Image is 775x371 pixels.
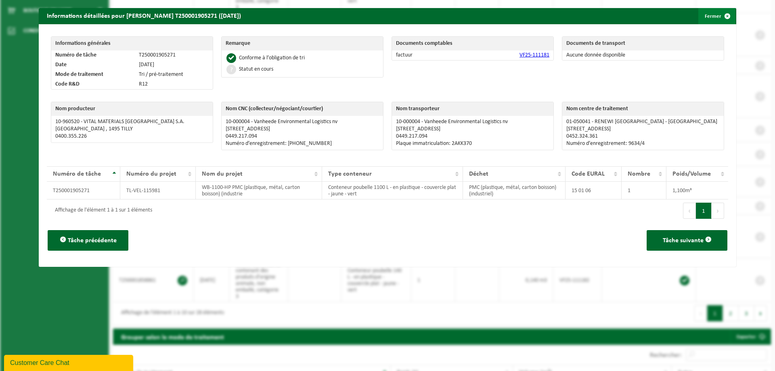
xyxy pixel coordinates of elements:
span: Poids/Volume [672,171,711,177]
td: Numéro de tâche [51,50,135,60]
td: 1,100m³ [666,182,728,199]
td: T250001905271 [47,182,120,199]
span: Code EURAL [572,171,605,177]
button: Next [712,203,724,219]
td: Aucune donnée disponible [562,50,724,60]
div: Affichage de l'élément 1 à 1 sur 1 éléments [51,203,152,218]
th: Informations générales [51,37,213,50]
span: Nombre [628,171,650,177]
p: Numéro d’enregistrement: 9634/4 [566,140,720,147]
p: 01-050041 - RENEWI [GEOGRAPHIC_DATA] - [GEOGRAPHIC_DATA] [566,119,720,125]
button: Tâche précédente [48,230,128,251]
button: Tâche suivante [647,230,727,251]
iframe: chat widget [4,353,135,371]
td: 15 01 06 [566,182,622,199]
span: Tâche suivante [663,237,704,244]
th: Nom producteur [51,102,213,116]
p: 10-000004 - Vanheede Environmental Logistics nv [396,119,549,125]
p: 10-000004 - Vanheede Environmental Logistics nv [226,119,379,125]
button: Fermer [698,8,735,24]
td: Date [51,60,135,70]
th: Documents comptables [392,37,553,50]
td: T250001905271 [135,50,213,60]
span: Nom du projet [202,171,243,177]
span: Type conteneur [328,171,372,177]
p: 0452.324.361 [566,133,720,140]
td: 1 [622,182,666,199]
span: Numéro de tâche [53,171,101,177]
button: 1 [696,203,712,219]
p: 0400.355.226 [55,133,209,140]
p: [STREET_ADDRESS] [226,126,379,132]
td: Mode de traitement [51,70,135,80]
td: factuur [392,50,455,60]
h2: Informations détaillées pour [PERSON_NAME] T250001905271 ([DATE]) [39,8,249,23]
th: Documents de transport [562,37,706,50]
button: Previous [683,203,696,219]
a: VF25-111181 [519,52,549,58]
th: Nom transporteur [392,102,553,116]
td: PMC (plastique, métal, carton boisson) (industriel) [463,182,566,199]
span: Déchet [469,171,488,177]
p: Plaque immatriculation: 2AKK370 [396,140,549,147]
span: Numéro du projet [126,171,176,177]
div: Statut en cours [239,67,273,72]
td: R12 [135,80,213,89]
div: Conforme à l’obligation de tri [239,55,305,61]
td: [DATE] [135,60,213,70]
th: Nom CNC (collecteur/négociant/courtier) [222,102,383,116]
p: Numéro d’enregistrement: [PHONE_NUMBER] [226,140,379,147]
th: Remarque [222,37,383,50]
td: Tri / pré-traitement [135,70,213,80]
p: 10-960520 - VITAL MATERIALS [GEOGRAPHIC_DATA] S.A. [55,119,209,125]
td: TL-VEL-115981 [120,182,196,199]
span: Tâche précédente [68,237,117,244]
p: [STREET_ADDRESS] [396,126,549,132]
p: [GEOGRAPHIC_DATA] , 1495 TILLY [55,126,209,132]
p: [STREET_ADDRESS] [566,126,720,132]
td: Code R&D [51,80,135,89]
p: 0449.217.094 [226,133,379,140]
th: Nom centre de traitement [562,102,724,116]
p: 0449.217.094 [396,133,549,140]
td: WB-1100-HP PMC (plastique, métal, carton boisson) (industrie [196,182,322,199]
td: Conteneur poubelle 1100 L - en plastique - couvercle plat - jaune - vert [322,182,463,199]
